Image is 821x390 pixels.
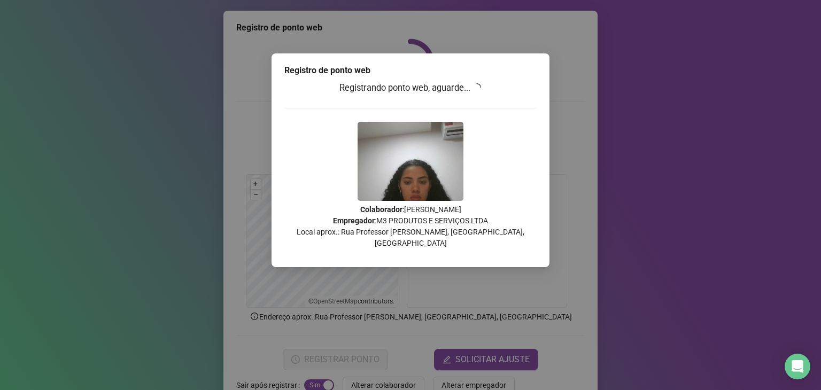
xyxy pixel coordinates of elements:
[358,122,463,201] img: 2Q==
[284,81,537,95] h3: Registrando ponto web, aguarde...
[284,64,537,77] div: Registro de ponto web
[333,216,375,225] strong: Empregador
[284,204,537,249] p: : [PERSON_NAME] : M3 PRODUTOS E SERVIÇOS LTDA Local aprox.: Rua Professor [PERSON_NAME], [GEOGRAP...
[473,83,481,92] span: loading
[785,354,810,379] div: Open Intercom Messenger
[360,205,402,214] strong: Colaborador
